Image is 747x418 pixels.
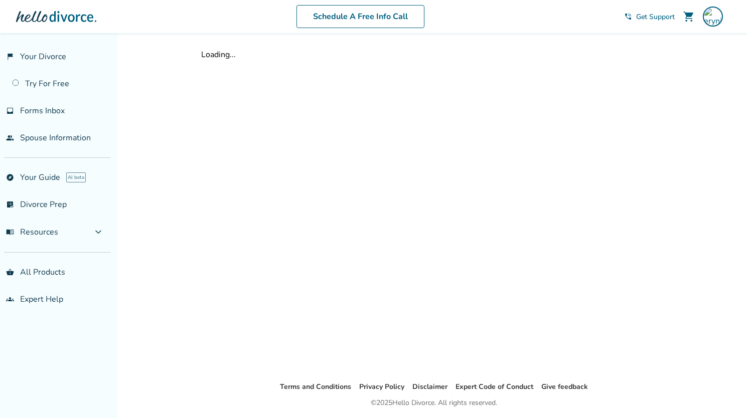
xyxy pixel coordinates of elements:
[683,11,695,23] span: shopping_cart
[6,295,14,303] span: groups
[201,49,667,60] div: Loading...
[636,12,675,22] span: Get Support
[703,7,723,27] img: eryninouye@gmail.com
[456,382,533,391] a: Expert Code of Conduct
[6,200,14,208] span: list_alt_check
[412,381,447,393] li: Disclaimer
[6,268,14,276] span: shopping_basket
[6,228,14,236] span: menu_book
[6,107,14,115] span: inbox
[6,173,14,181] span: explore
[6,134,14,142] span: people
[541,381,588,393] li: Give feedback
[6,227,58,238] span: Resources
[92,226,104,238] span: expand_more
[371,397,497,409] div: © 2025 Hello Divorce. All rights reserved.
[359,382,404,391] a: Privacy Policy
[624,12,675,22] a: phone_in_talkGet Support
[296,5,424,28] a: Schedule A Free Info Call
[624,13,632,21] span: phone_in_talk
[20,105,65,116] span: Forms Inbox
[6,53,14,61] span: flag_2
[280,382,351,391] a: Terms and Conditions
[66,172,86,182] span: AI beta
